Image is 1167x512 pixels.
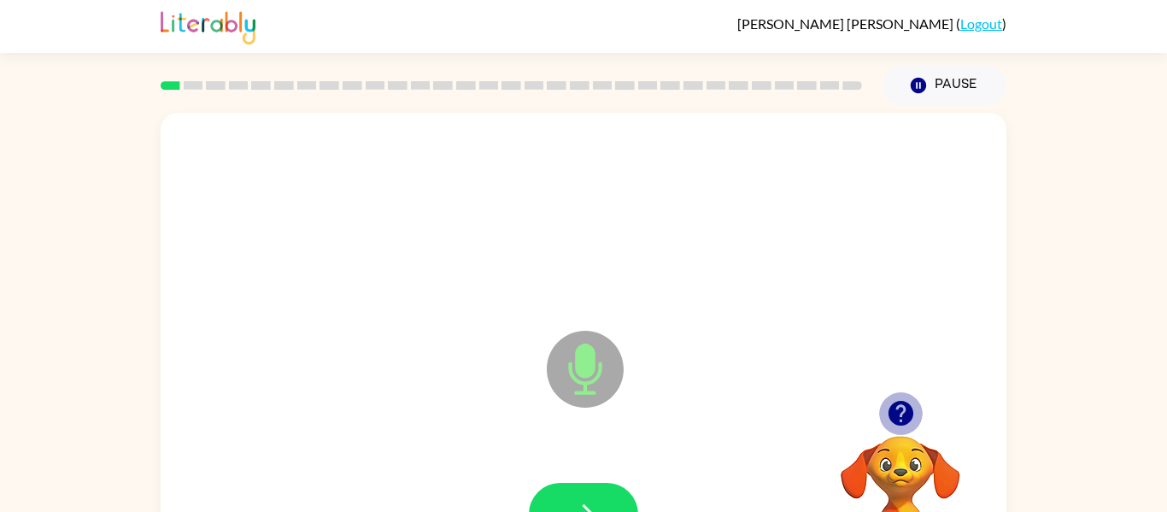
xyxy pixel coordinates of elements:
[960,15,1002,32] a: Logout
[883,66,1006,105] button: Pause
[737,15,956,32] span: [PERSON_NAME] [PERSON_NAME]
[161,7,255,44] img: Literably
[737,15,1006,32] div: ( )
